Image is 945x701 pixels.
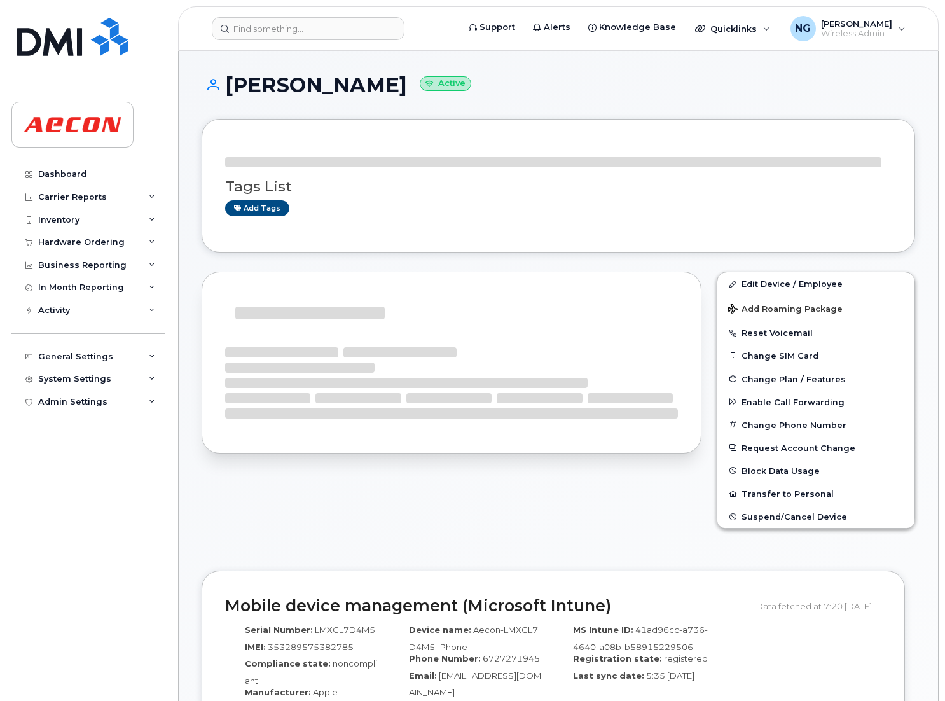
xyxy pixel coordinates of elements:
span: LMXGL7D4M5 [315,625,375,635]
label: Last sync date: [573,670,644,682]
span: registered [664,653,708,663]
label: Device name: [409,624,471,636]
label: Manufacturer: [245,686,311,698]
label: MS Intune ID: [573,624,633,636]
span: Apple [313,687,338,697]
label: Serial Number: [245,624,313,636]
span: Change Plan / Features [742,374,846,384]
span: 5:35 [DATE] [646,670,694,681]
button: Change SIM Card [717,344,914,367]
button: Add Roaming Package [717,295,914,321]
span: 41ad96cc-a736-4640-a08b-b58915229506 [573,625,708,652]
h1: [PERSON_NAME] [202,74,915,96]
span: 6727271945 [483,653,540,663]
a: Add tags [225,200,289,216]
button: Change Phone Number [717,413,914,436]
h2: Mobile device management (Microsoft Intune) [225,597,747,615]
a: Edit Device / Employee [717,272,914,295]
label: Phone Number: [409,653,481,665]
button: Enable Call Forwarding [717,391,914,413]
label: Email: [409,670,437,682]
div: Data fetched at 7:20 [DATE] [756,594,881,618]
h3: Tags List [225,179,892,195]
button: Reset Voicemail [717,321,914,344]
span: Aecon-LMXGL7D4M5-iPhone [409,625,538,652]
label: IMEI: [245,641,266,653]
button: Request Account Change [717,436,914,459]
button: Change Plan / Features [717,368,914,391]
span: Suspend/Cancel Device [742,512,847,522]
span: Add Roaming Package [728,304,843,316]
label: Compliance state: [245,658,331,670]
button: Transfer to Personal [717,482,914,505]
small: Active [420,76,471,91]
span: noncompliant [245,658,377,686]
span: [EMAIL_ADDRESS][DOMAIN_NAME] [409,670,541,698]
button: Suspend/Cancel Device [717,505,914,528]
button: Block Data Usage [717,459,914,482]
span: 353289575382785 [268,642,354,652]
label: Registration state: [573,653,662,665]
span: Enable Call Forwarding [742,397,845,406]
